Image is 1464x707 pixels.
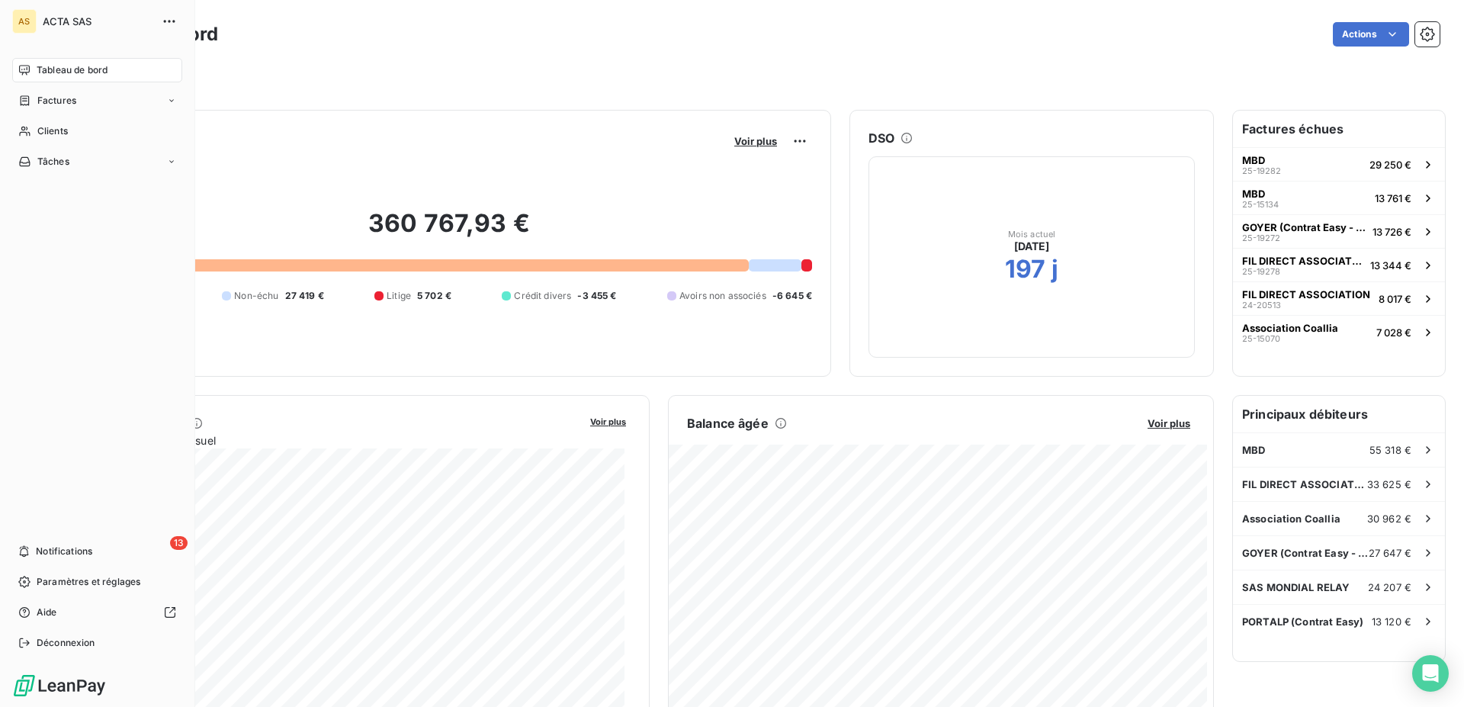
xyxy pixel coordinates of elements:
span: MBD [1242,154,1265,166]
span: 13 344 € [1370,259,1411,272]
span: ACTA SAS [43,15,152,27]
span: 27 647 € [1369,547,1411,559]
span: 27 419 € [285,289,324,303]
span: 30 962 € [1367,513,1411,525]
span: 13 726 € [1372,226,1411,238]
span: Factures [37,94,76,108]
span: Crédit divers [514,289,571,303]
span: 25-19282 [1242,166,1281,175]
img: Logo LeanPay [12,673,107,698]
span: Non-échu [234,289,278,303]
span: FIL DIRECT ASSOCIATION [1242,478,1367,490]
span: Paramètres et réglages [37,575,140,589]
span: Avoirs non associés [679,289,766,303]
span: Tableau de bord [37,63,108,77]
span: 25-15070 [1242,334,1280,343]
span: GOYER (Contrat Easy - Thérorème) [1242,547,1369,559]
span: GOYER (Contrat Easy - Thérorème) [1242,221,1366,233]
h2: 197 [1005,254,1045,284]
span: 25-19278 [1242,267,1280,276]
span: Déconnexion [37,636,95,650]
span: 8 017 € [1379,293,1411,305]
div: Open Intercom Messenger [1412,655,1449,692]
h2: j [1051,254,1058,284]
h6: Principaux débiteurs [1233,396,1445,432]
span: MBD [1242,444,1265,456]
span: SAS MONDIAL RELAY [1242,581,1350,593]
span: 7 028 € [1376,326,1411,339]
span: Association Coallia [1242,513,1340,525]
button: Voir plus [1143,416,1195,430]
span: 5 702 € [417,289,451,303]
span: 25-15134 [1242,200,1279,209]
span: Clients [37,124,68,138]
span: Voir plus [1148,417,1190,429]
button: GOYER (Contrat Easy - Thérorème)25-1927213 726 € [1233,214,1445,248]
button: Voir plus [586,414,631,428]
h2: 360 767,93 € [86,208,812,254]
span: -3 455 € [577,289,616,303]
span: 55 318 € [1369,444,1411,456]
span: MBD [1242,188,1265,200]
span: 33 625 € [1367,478,1411,490]
span: PORTALP (Contrat Easy) [1242,615,1363,628]
button: Association Coallia25-150707 028 € [1233,315,1445,349]
button: MBD25-1513413 761 € [1233,181,1445,214]
span: 24-20513 [1242,300,1281,310]
span: 13 120 € [1372,615,1411,628]
span: 13 [170,536,188,550]
h6: Balance âgée [687,414,769,432]
span: 29 250 € [1369,159,1411,171]
h6: Factures échues [1233,111,1445,147]
h6: DSO [868,129,894,147]
span: FIL DIRECT ASSOCIATION [1242,288,1370,300]
button: MBD25-1928229 250 € [1233,147,1445,181]
span: Association Coallia [1242,322,1338,334]
span: Tâches [37,155,69,169]
span: Litige [387,289,411,303]
button: Voir plus [730,134,782,148]
span: Voir plus [590,416,626,427]
span: [DATE] [1014,239,1050,254]
span: -6 645 € [772,289,812,303]
button: FIL DIRECT ASSOCIATION24-205138 017 € [1233,281,1445,315]
span: Aide [37,606,57,619]
button: Actions [1333,22,1409,47]
span: Voir plus [734,135,777,147]
span: 25-19272 [1242,233,1280,243]
span: Mois actuel [1008,230,1056,239]
button: FIL DIRECT ASSOCIATION25-1927813 344 € [1233,248,1445,281]
span: FIL DIRECT ASSOCIATION [1242,255,1364,267]
div: AS [12,9,37,34]
a: Aide [12,600,182,625]
span: 13 761 € [1375,192,1411,204]
span: 24 207 € [1368,581,1411,593]
span: Chiffre d'affaires mensuel [86,432,579,448]
span: Notifications [36,545,92,558]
